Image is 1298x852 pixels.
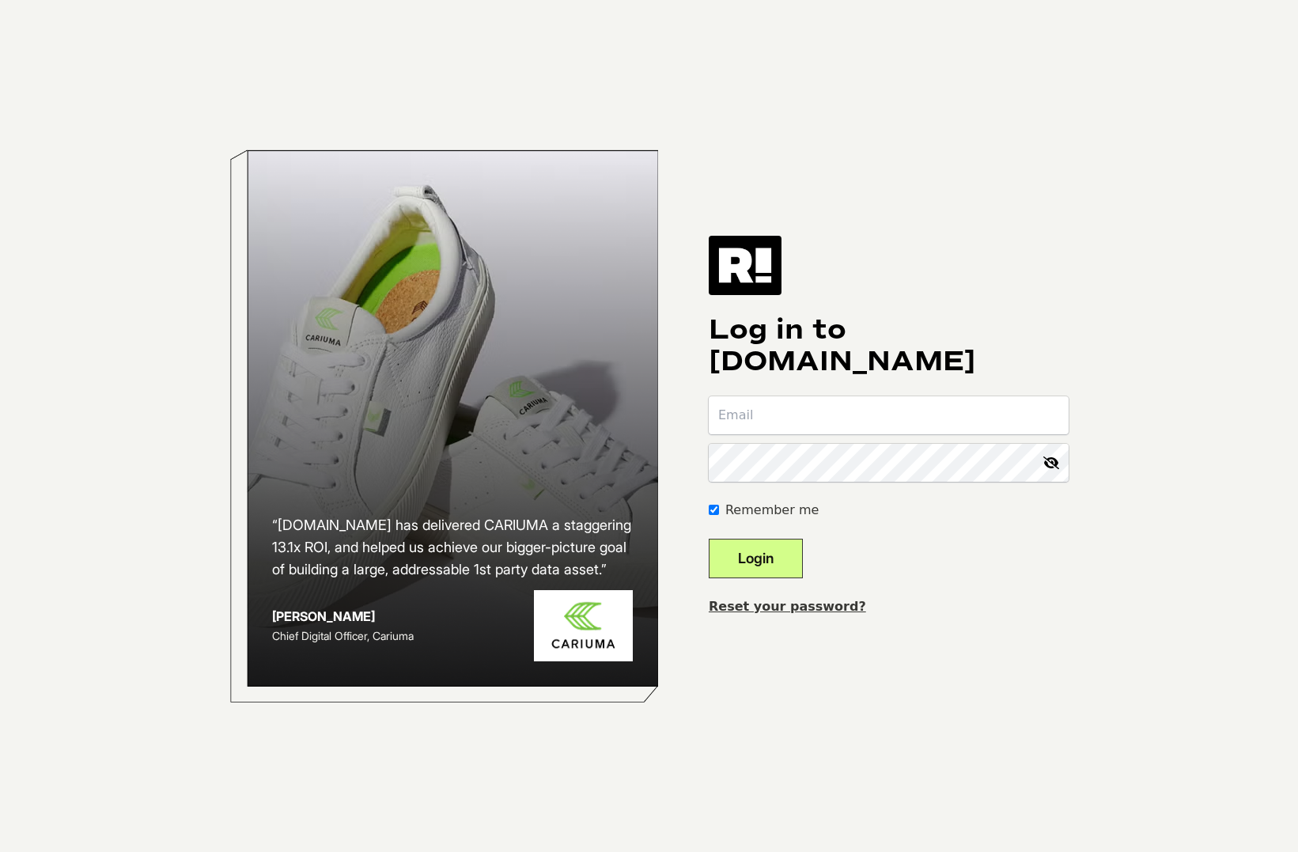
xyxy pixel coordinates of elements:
label: Remember me [725,501,819,520]
h1: Log in to [DOMAIN_NAME] [709,314,1069,377]
a: Reset your password? [709,599,866,614]
img: Retention.com [709,236,781,294]
input: Email [709,396,1069,434]
img: Cariuma [534,590,633,662]
button: Login [709,539,803,578]
strong: [PERSON_NAME] [272,608,375,624]
span: Chief Digital Officer, Cariuma [272,629,414,642]
h2: “[DOMAIN_NAME] has delivered CARIUMA a staggering 13.1x ROI, and helped us achieve our bigger-pic... [272,514,633,581]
